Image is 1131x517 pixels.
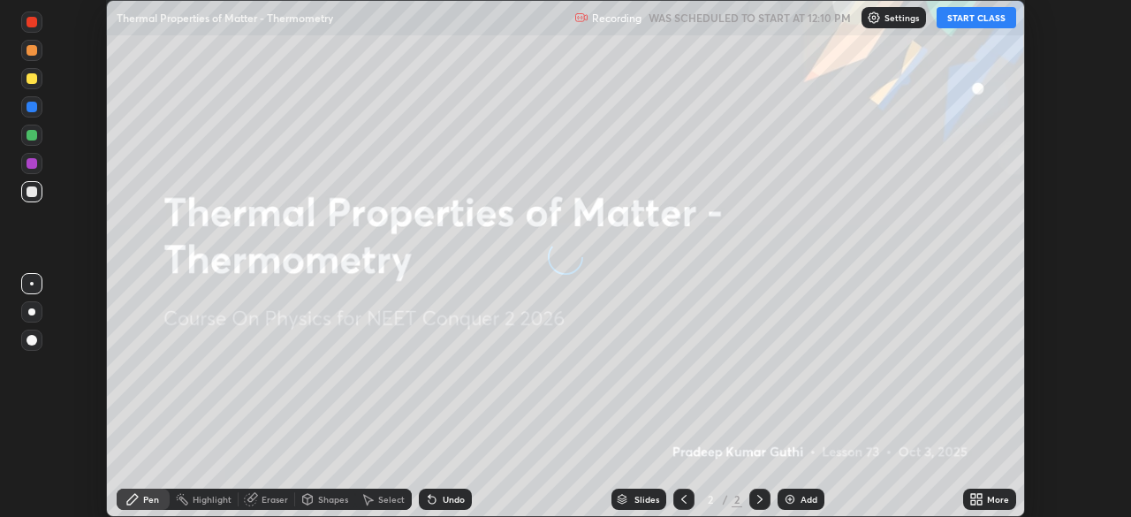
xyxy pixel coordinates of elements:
div: Select [378,495,405,504]
div: / [723,494,728,505]
p: Thermal Properties of Matter - Thermometry [117,11,333,25]
img: add-slide-button [783,492,797,506]
div: Eraser [262,495,288,504]
div: Pen [143,495,159,504]
img: class-settings-icons [867,11,881,25]
p: Recording [592,11,641,25]
button: START CLASS [937,7,1016,28]
div: Shapes [318,495,348,504]
div: 2 [702,494,719,505]
div: More [987,495,1009,504]
div: Undo [443,495,465,504]
h5: WAS SCHEDULED TO START AT 12:10 PM [649,10,851,26]
div: Highlight [193,495,232,504]
p: Settings [884,13,919,22]
img: recording.375f2c34.svg [574,11,588,25]
div: Slides [634,495,659,504]
div: Add [801,495,817,504]
div: 2 [732,491,742,507]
